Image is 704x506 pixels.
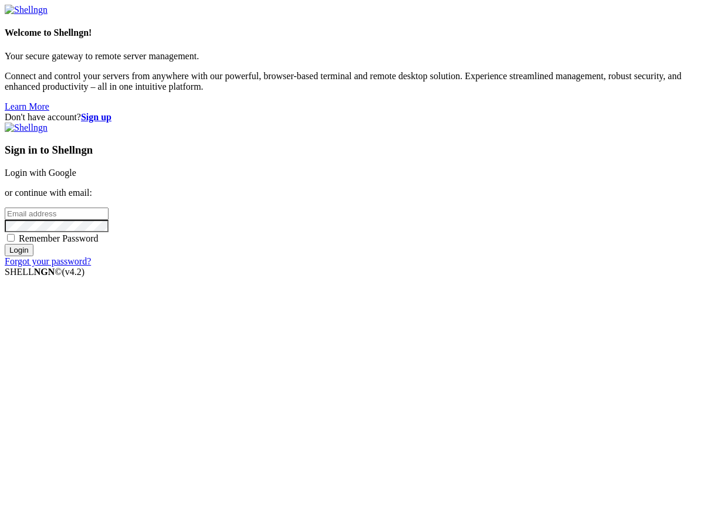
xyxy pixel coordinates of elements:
[5,144,699,157] h3: Sign in to Shellngn
[5,256,91,266] a: Forgot your password?
[5,101,49,111] a: Learn More
[62,267,85,277] span: 4.2.0
[5,51,699,62] p: Your secure gateway to remote server management.
[5,188,699,198] p: or continue with email:
[7,234,15,242] input: Remember Password
[5,123,48,133] img: Shellngn
[34,267,55,277] b: NGN
[5,244,33,256] input: Login
[19,233,99,243] span: Remember Password
[5,208,109,220] input: Email address
[5,267,84,277] span: SHELL ©
[5,168,76,178] a: Login with Google
[5,5,48,15] img: Shellngn
[5,71,699,92] p: Connect and control your servers from anywhere with our powerful, browser-based terminal and remo...
[81,112,111,122] a: Sign up
[5,112,699,123] div: Don't have account?
[5,28,699,38] h4: Welcome to Shellngn!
